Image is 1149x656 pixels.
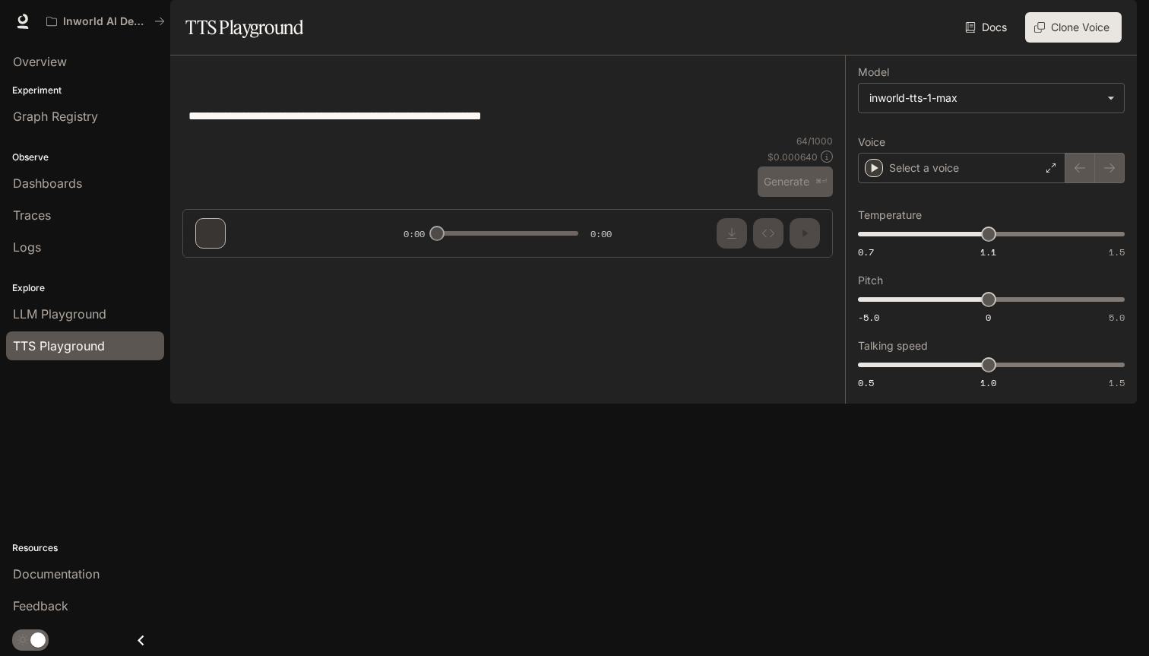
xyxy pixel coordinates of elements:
button: All workspaces [40,6,172,36]
span: 0 [986,311,991,324]
p: $ 0.000640 [768,151,818,163]
span: 1.5 [1109,246,1125,258]
h1: TTS Playground [185,12,303,43]
p: Pitch [858,275,883,286]
p: 64 / 1000 [796,135,833,147]
p: Voice [858,137,885,147]
p: Temperature [858,210,922,220]
span: 0.5 [858,376,874,389]
p: Talking speed [858,341,928,351]
a: Docs [962,12,1013,43]
span: 1.0 [980,376,996,389]
span: -5.0 [858,311,879,324]
span: 0.7 [858,246,874,258]
button: Clone Voice [1025,12,1122,43]
span: 1.1 [980,246,996,258]
div: inworld-tts-1-max [859,84,1124,113]
p: Select a voice [889,160,959,176]
div: inworld-tts-1-max [869,90,1100,106]
p: Model [858,67,889,78]
span: 1.5 [1109,376,1125,389]
span: 5.0 [1109,311,1125,324]
p: Inworld AI Demos [63,15,148,28]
